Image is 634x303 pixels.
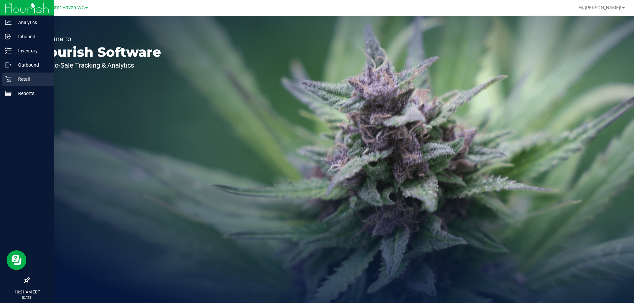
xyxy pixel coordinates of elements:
[7,250,26,270] iframe: Resource center
[12,75,51,83] p: Retail
[12,33,51,41] p: Inbound
[5,90,12,97] inline-svg: Reports
[5,19,12,26] inline-svg: Analytics
[47,5,85,11] span: Winter Haven WC
[5,76,12,82] inline-svg: Retail
[12,61,51,69] p: Outbound
[3,289,51,295] p: 10:21 AM EDT
[3,295,51,300] p: [DATE]
[5,62,12,68] inline-svg: Outbound
[12,18,51,26] p: Analytics
[36,36,161,42] p: Welcome to
[36,62,161,69] p: Seed-to-Sale Tracking & Analytics
[5,33,12,40] inline-svg: Inbound
[12,89,51,97] p: Reports
[36,45,161,59] p: Flourish Software
[5,47,12,54] inline-svg: Inventory
[12,47,51,55] p: Inventory
[579,5,621,10] span: Hi, [PERSON_NAME]!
